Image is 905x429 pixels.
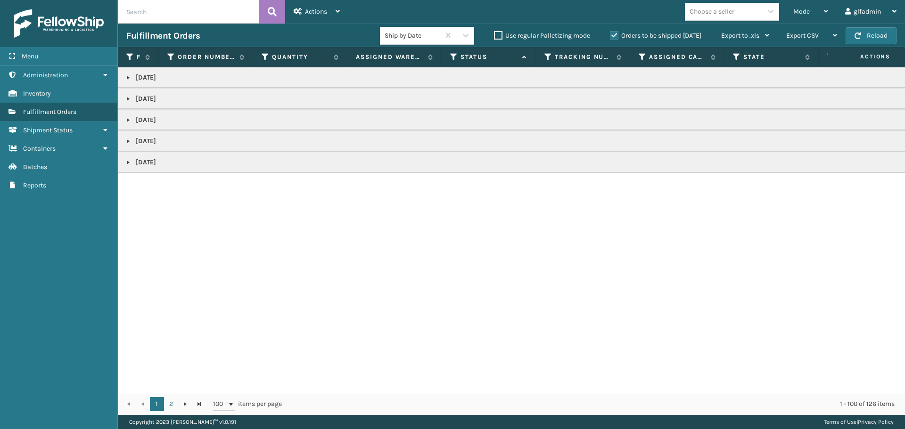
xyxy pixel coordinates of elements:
[831,49,896,65] span: Actions
[23,89,51,97] span: Inventory
[126,30,200,41] h3: Fulfillment Orders
[272,53,329,61] label: Quantity
[23,126,73,134] span: Shipment Status
[461,53,518,61] label: Status
[858,419,894,425] a: Privacy Policy
[305,8,327,16] span: Actions
[494,32,590,40] label: Use regular Palletizing mode
[22,52,38,60] span: Menu
[213,399,227,409] span: 100
[846,27,897,44] button: Reload
[824,415,894,429] div: |
[150,397,164,411] a: 1
[178,397,192,411] a: Go to the next page
[610,32,701,40] label: Orders to be shipped [DATE]
[129,415,236,429] p: Copyright 2023 [PERSON_NAME]™ v 1.0.191
[721,32,759,40] span: Export to .xls
[178,53,235,61] label: Order Number
[192,397,206,411] a: Go to the last page
[690,7,734,16] div: Choose a seller
[23,145,56,153] span: Containers
[649,53,706,61] label: Assigned Carrier Service
[164,397,178,411] a: 2
[793,8,810,16] span: Mode
[385,31,441,40] div: Ship by Date
[14,9,104,38] img: logo
[555,53,612,61] label: Tracking Number
[23,108,76,116] span: Fulfillment Orders
[213,397,282,411] span: items per page
[23,163,47,171] span: Batches
[295,399,895,409] div: 1 - 100 of 126 items
[356,53,423,61] label: Assigned Warehouse
[196,400,203,408] span: Go to the last page
[743,53,800,61] label: State
[137,53,140,61] label: Fulfillment Order Id
[824,419,856,425] a: Terms of Use
[23,71,68,79] span: Administration
[786,32,819,40] span: Export CSV
[23,181,46,189] span: Reports
[181,400,189,408] span: Go to the next page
